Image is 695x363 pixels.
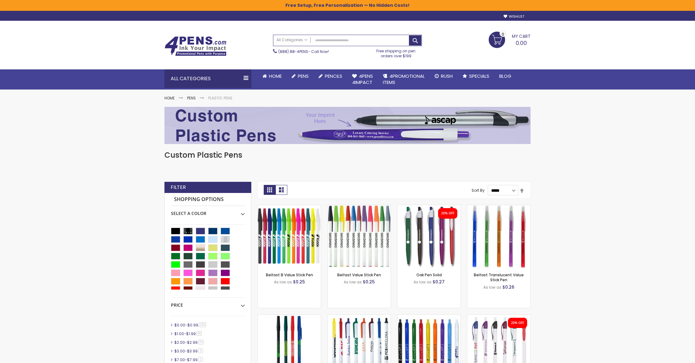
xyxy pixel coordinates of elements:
a: Contender Pen [328,314,391,320]
a: Home [164,95,175,101]
span: As low as [483,285,501,290]
a: Belfast Translucent Value Stick Pen [474,272,524,282]
a: Specials [458,69,494,83]
span: As low as [344,279,362,285]
div: Select A Color [171,206,245,216]
img: Plastic Pens [164,107,531,144]
span: 24 [198,340,204,344]
img: Oak Pen Solid [397,205,460,268]
a: Pens [287,69,314,83]
a: Blog [494,69,516,83]
div: Price [171,298,245,308]
span: As low as [274,279,292,285]
a: Corporate Promo Stick Pen [258,314,321,320]
a: 4Pens4impact [347,69,378,90]
a: $2.00-$2.9924 [173,340,206,345]
a: Belfast B Value Stick Pen [266,272,313,278]
a: Oak Pen [467,314,530,320]
div: 20% OFF [511,321,524,325]
a: $3.00-$3.993 [173,348,205,354]
span: Pens [298,73,309,79]
a: $0.00-$0.99193 [173,322,208,328]
a: 4PROMOTIONALITEMS [378,69,430,90]
span: $3.99 [187,348,198,354]
a: Belfast Value Stick Pen [337,272,381,278]
strong: Shopping Options [171,193,245,206]
span: $1.00 [174,331,184,336]
a: Custom Cambria Plastic Retractable Ballpoint Pen - Monochromatic Body Color [397,314,460,320]
a: All Categories [273,35,311,45]
h1: Custom Plastic Pens [164,150,531,160]
img: 4Pens Custom Pens and Promotional Products [164,36,226,56]
span: $0.27 [433,279,445,285]
span: Pencils [325,73,342,79]
a: Belfast Value Stick Pen [328,205,391,210]
span: Rush [441,73,453,79]
span: 193 [199,322,206,327]
span: 0.00 [516,39,527,47]
span: $0.25 [363,279,375,285]
span: Specials [469,73,489,79]
span: $0.99 [187,322,198,328]
span: $0.25 [293,279,305,285]
img: Belfast Translucent Value Stick Pen [467,205,530,268]
span: $2.99 [187,340,198,345]
span: $7.99 [187,357,198,362]
a: Oak Pen Solid [416,272,442,278]
span: As low as [414,279,432,285]
a: Wishlist [504,14,524,19]
img: Belfast Value Stick Pen [328,205,391,268]
span: $0.00 [174,322,185,328]
span: $0.26 [502,284,514,290]
strong: Grid [264,185,276,195]
a: $1.00-$1.9965 [173,331,204,336]
div: All Categories [164,69,251,88]
a: 0.00 0 [489,32,531,47]
a: Pens [187,95,196,101]
a: $7.00-$7.991 [173,357,205,362]
span: 3 [198,348,203,353]
span: $1.99 [186,331,196,336]
a: Belfast B Value Stick Pen [258,205,321,210]
span: $3.00 [174,348,185,354]
div: 20% OFF [441,211,454,216]
a: (888) 88-4PENS [278,49,308,54]
span: Home [269,73,282,79]
span: All Categories [276,37,307,42]
a: Pencils [314,69,347,83]
strong: Plastic Pens [208,95,232,101]
strong: Filter [171,184,186,191]
span: 4Pens 4impact [352,73,373,85]
span: Blog [499,73,511,79]
label: Sort By [472,188,485,193]
span: 65 [196,331,202,336]
div: Free shipping on pen orders over $199 [370,46,422,59]
span: - Call Now! [278,49,329,54]
a: Rush [430,69,458,83]
span: 0 [502,31,504,37]
img: Belfast B Value Stick Pen [258,205,321,268]
a: Oak Pen Solid [397,205,460,210]
span: $2.00 [174,340,185,345]
a: Home [258,69,287,83]
span: 1 [198,357,203,362]
span: $7.00 [174,357,185,362]
span: 4PROMOTIONAL ITEMS [383,73,425,85]
a: Belfast Translucent Value Stick Pen [467,205,530,210]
